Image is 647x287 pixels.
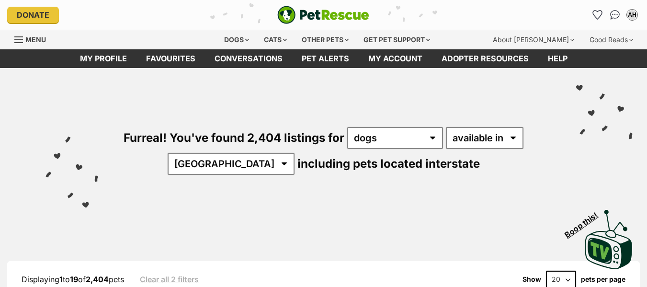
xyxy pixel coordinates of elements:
span: Displaying to of pets [22,275,124,284]
div: AH [627,10,637,20]
div: Get pet support [357,30,437,49]
a: conversations [205,49,292,68]
strong: 2,404 [86,275,109,284]
a: PetRescue [277,6,369,24]
a: Donate [7,7,59,23]
div: About [PERSON_NAME] [486,30,581,49]
span: including pets located interstate [297,157,480,171]
a: My profile [70,49,136,68]
span: Show [522,276,541,283]
strong: 19 [70,275,78,284]
a: Conversations [607,7,623,23]
a: Favourites [590,7,605,23]
div: Dogs [217,30,256,49]
a: Favourites [136,49,205,68]
div: Cats [257,30,294,49]
a: Help [538,49,577,68]
img: logo-e224e6f780fb5917bec1dbf3a21bbac754714ae5b6737aabdf751b685950b380.svg [277,6,369,24]
img: chat-41dd97257d64d25036548639549fe6c8038ab92f7586957e7f3b1b290dea8141.svg [610,10,620,20]
label: pets per page [581,276,625,283]
div: Other pets [295,30,355,49]
span: Boop this! [563,205,607,239]
button: My account [624,7,640,23]
a: Boop this! [585,201,633,271]
span: Menu [25,35,46,44]
a: Pet alerts [292,49,359,68]
a: Menu [14,30,53,47]
a: My account [359,49,432,68]
a: Adopter resources [432,49,538,68]
strong: 1 [59,275,63,284]
span: Furreal! You've found 2,404 listings for [124,131,344,145]
img: PetRescue TV logo [585,210,633,269]
a: Clear all 2 filters [140,275,199,284]
div: Good Reads [583,30,640,49]
ul: Account quick links [590,7,640,23]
